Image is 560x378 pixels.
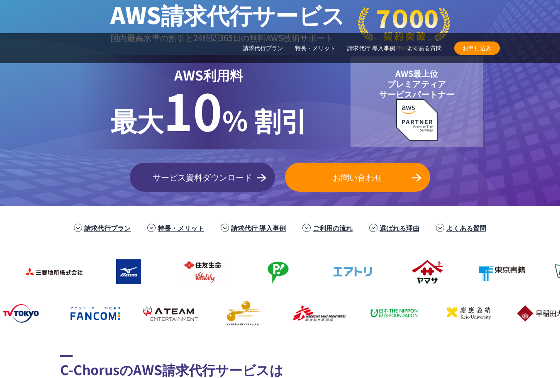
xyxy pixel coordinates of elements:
[454,41,500,55] a: お申し込み
[347,44,395,53] a: 請求代行 導入事例
[20,255,87,288] img: 三菱地所
[62,297,128,330] img: ファンコミュニケーションズ
[170,255,236,288] img: 住友生命保険相互
[285,163,430,192] a: お問い合わせ
[285,171,430,183] span: お問い合わせ
[130,171,275,183] span: サービス資料ダウンロード
[446,223,486,233] a: よくある質問
[231,223,286,233] a: 請求代行 導入事例
[110,100,163,139] span: 最大
[244,255,311,288] img: フジモトHD
[454,44,500,53] span: お申し込み
[110,31,345,44] p: 国内最高水準の割引と 24時間365日の無料AWS技術サポート
[158,223,204,233] a: 特長・メリット
[136,297,203,330] img: エイチーム
[319,255,385,288] img: エアトリ
[468,255,535,288] img: 東京書籍
[130,163,275,192] a: サービス資料ダウンロード
[211,297,278,330] img: クリーク・アンド・リバー
[313,223,353,233] a: ご利用の流れ
[379,68,454,99] p: AWS最上位 プレミアティア サービスパートナー
[243,44,283,53] a: 請求代行プラン
[358,7,450,51] img: 契約件数
[95,255,161,288] img: ミズノ
[394,255,460,288] img: ヤマサ醤油
[84,223,131,233] a: 請求代行プラン
[396,99,438,141] img: AWSプレミアティアサービスパートナー
[407,44,442,53] a: よくある質問
[360,297,427,330] img: 日本財団
[110,85,307,139] p: % 割引
[163,73,222,146] span: 10
[380,223,419,233] a: 選ばれる理由
[435,297,502,330] img: 慶應義塾
[286,297,352,330] img: 国境なき医師団
[295,44,336,53] a: 特長・メリット
[110,65,307,85] p: AWS利用料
